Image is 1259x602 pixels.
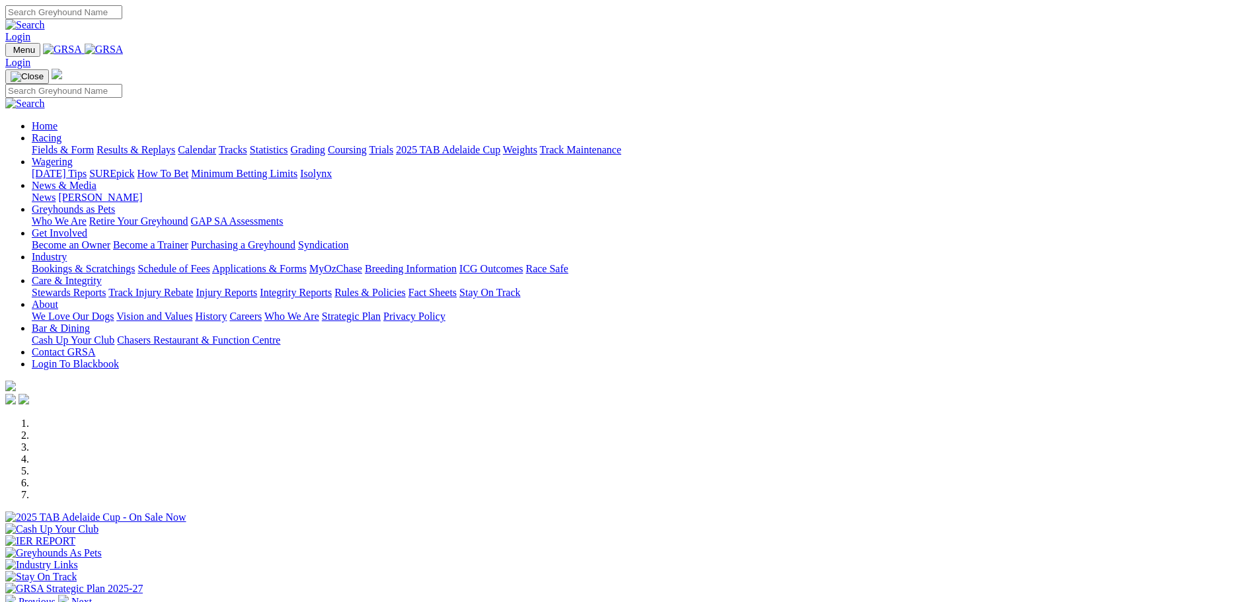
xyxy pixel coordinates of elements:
a: Stay On Track [459,287,520,298]
a: Login [5,57,30,68]
a: 2025 TAB Adelaide Cup [396,144,500,155]
a: Care & Integrity [32,275,102,286]
img: Industry Links [5,559,78,571]
a: Calendar [178,144,216,155]
img: Greyhounds As Pets [5,547,102,559]
a: Who We Are [264,311,319,322]
a: Bookings & Scratchings [32,263,135,274]
a: Home [32,120,57,132]
a: Get Involved [32,227,87,239]
a: [DATE] Tips [32,168,87,179]
a: Careers [229,311,262,322]
a: Who We Are [32,215,87,227]
div: Wagering [32,168,1254,180]
a: History [195,311,227,322]
a: Weights [503,144,537,155]
div: Industry [32,263,1254,275]
a: Schedule of Fees [137,263,210,274]
img: Stay On Track [5,571,77,583]
a: Results & Replays [96,144,175,155]
a: Grading [291,144,325,155]
a: News [32,192,56,203]
img: Close [11,71,44,82]
img: facebook.svg [5,394,16,404]
a: Racing [32,132,61,143]
a: Bar & Dining [32,322,90,334]
a: [PERSON_NAME] [58,192,142,203]
a: Isolynx [300,168,332,179]
a: News & Media [32,180,96,191]
a: Retire Your Greyhound [89,215,188,227]
a: Coursing [328,144,367,155]
a: Minimum Betting Limits [191,168,297,179]
img: IER REPORT [5,535,75,547]
a: Contact GRSA [32,346,95,357]
img: GRSA Strategic Plan 2025-27 [5,583,143,595]
img: twitter.svg [19,394,29,404]
a: Wagering [32,156,73,167]
a: Privacy Policy [383,311,445,322]
img: GRSA [43,44,82,56]
a: ICG Outcomes [459,263,523,274]
a: Applications & Forms [212,263,307,274]
img: 2025 TAB Adelaide Cup - On Sale Now [5,511,186,523]
a: Strategic Plan [322,311,381,322]
div: Get Involved [32,239,1254,251]
a: Login To Blackbook [32,358,119,369]
img: Cash Up Your Club [5,523,98,535]
a: Injury Reports [196,287,257,298]
input: Search [5,84,122,98]
a: GAP SA Assessments [191,215,284,227]
a: About [32,299,58,310]
button: Toggle navigation [5,69,49,84]
a: Vision and Values [116,311,192,322]
a: How To Bet [137,168,189,179]
a: Stewards Reports [32,287,106,298]
a: Fact Sheets [408,287,457,298]
a: Track Injury Rebate [108,287,193,298]
div: About [32,311,1254,322]
a: Become a Trainer [113,239,188,250]
a: Tracks [219,144,247,155]
a: Trials [369,144,393,155]
a: Integrity Reports [260,287,332,298]
div: Greyhounds as Pets [32,215,1254,227]
a: MyOzChase [309,263,362,274]
a: Industry [32,251,67,262]
a: Fields & Form [32,144,94,155]
a: Greyhounds as Pets [32,204,115,215]
img: logo-grsa-white.png [5,381,16,391]
a: Cash Up Your Club [32,334,114,346]
div: News & Media [32,192,1254,204]
a: Chasers Restaurant & Function Centre [117,334,280,346]
img: Search [5,19,45,31]
a: Login [5,31,30,42]
a: Rules & Policies [334,287,406,298]
a: Syndication [298,239,348,250]
div: Racing [32,144,1254,156]
a: Breeding Information [365,263,457,274]
img: GRSA [85,44,124,56]
a: Statistics [250,144,288,155]
div: Care & Integrity [32,287,1254,299]
img: logo-grsa-white.png [52,69,62,79]
input: Search [5,5,122,19]
img: Search [5,98,45,110]
a: Become an Owner [32,239,110,250]
button: Toggle navigation [5,43,40,57]
a: Track Maintenance [540,144,621,155]
span: Menu [13,45,35,55]
a: We Love Our Dogs [32,311,114,322]
a: SUREpick [89,168,134,179]
a: Race Safe [525,263,568,274]
a: Purchasing a Greyhound [191,239,295,250]
div: Bar & Dining [32,334,1254,346]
